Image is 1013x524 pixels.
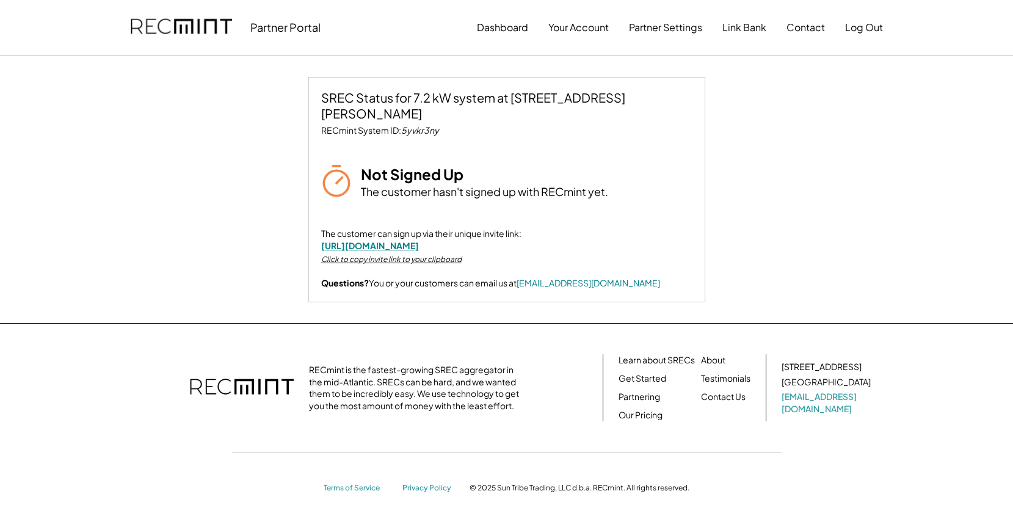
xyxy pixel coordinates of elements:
[782,361,862,373] div: [STREET_ADDRESS]
[321,277,369,288] strong: Questions?
[315,125,439,137] div: RECmint System ID:
[402,483,457,493] a: Privacy Policy
[619,391,660,403] a: Partnering
[619,354,695,366] a: Learn about SRECs
[701,354,725,366] a: About
[309,364,526,412] div: RECmint is the fastest-growing SREC aggregator in the mid-Atlantic. SRECs can be hard, and we wan...
[361,165,463,184] div: Not Signed Up
[190,366,294,409] img: recmint-logotype%403x.png
[782,391,873,415] a: [EMAIL_ADDRESS][DOMAIN_NAME]
[517,277,660,288] a: [EMAIL_ADDRESS][DOMAIN_NAME]
[701,373,750,385] a: Testimonials
[619,373,666,385] a: Get Started
[315,90,692,122] h2: SREC Status for 7.2 kW system at [STREET_ADDRESS][PERSON_NAME]
[701,391,746,403] a: Contact Us
[786,15,825,40] button: Contact
[470,483,689,493] div: © 2025 Sun Tribe Trading, LLC d.b.a. RECmint. All rights reserved.
[401,125,439,136] em: 5yvkr3ny
[722,15,766,40] button: Link Bank
[321,240,419,252] div: [URL][DOMAIN_NAME]
[131,7,232,48] img: recmint-logotype%403x.png
[782,376,871,388] div: [GEOGRAPHIC_DATA]
[619,409,663,421] a: Our Pricing
[361,184,608,199] div: The customer hasn't signed up with RECmint yet.
[321,255,465,265] div: Click to copy invite link to your clipboard
[250,20,321,34] div: Partner Portal
[315,277,660,289] div: You or your customers can email us at
[845,15,883,40] button: Log Out
[477,15,528,40] button: Dashboard
[629,15,702,40] button: Partner Settings
[548,15,609,40] button: Your Account
[324,483,391,493] a: Terms of Service
[321,228,521,240] div: The customer can sign up via their unique invite link:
